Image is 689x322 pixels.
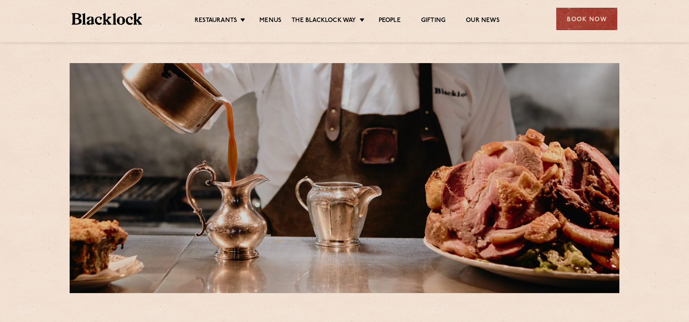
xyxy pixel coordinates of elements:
[72,13,142,25] img: BL_Textured_Logo-footer-cropped.svg
[195,17,237,26] a: Restaurants
[292,17,356,26] a: The Blacklock Way
[466,17,500,26] a: Our News
[379,17,401,26] a: People
[421,17,445,26] a: Gifting
[556,8,617,30] div: Book Now
[259,17,281,26] a: Menus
